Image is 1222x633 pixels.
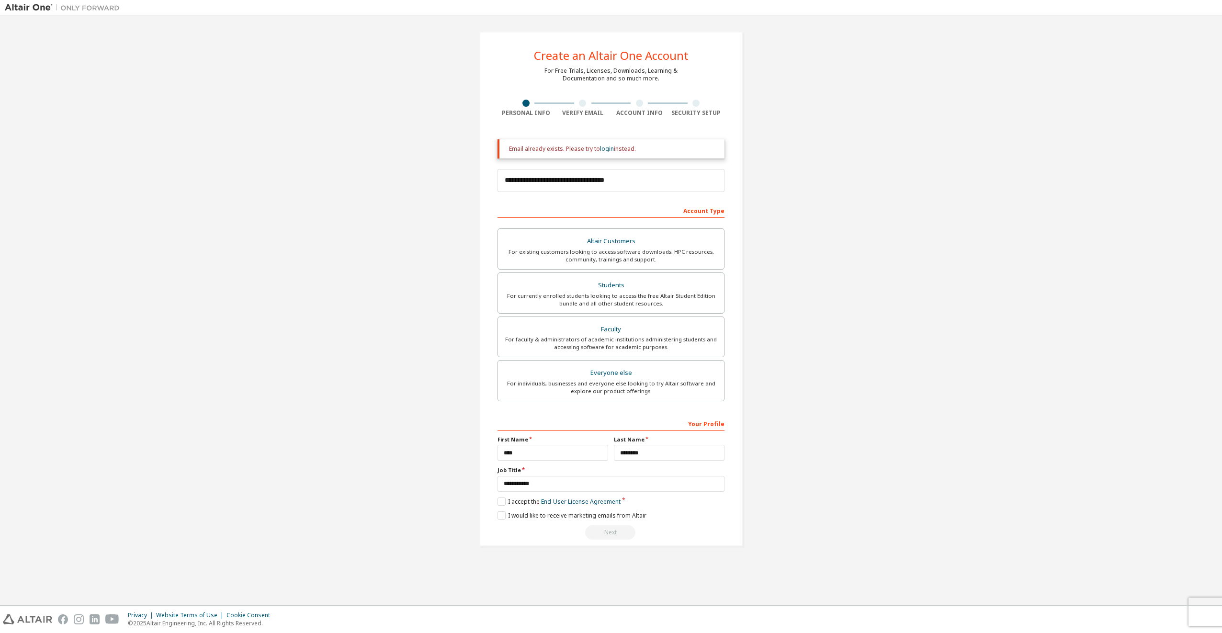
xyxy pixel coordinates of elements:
div: Faculty [504,323,718,336]
label: First Name [498,436,608,443]
div: Security Setup [668,109,725,117]
div: Account Info [611,109,668,117]
div: Verify Email [554,109,611,117]
div: Create an Altair One Account [534,50,689,61]
div: For Free Trials, Licenses, Downloads, Learning & Documentation and so much more. [544,67,678,82]
div: Students [504,279,718,292]
div: Altair Customers [504,235,718,248]
label: Last Name [614,436,724,443]
div: Privacy [128,611,156,619]
img: Altair One [5,3,124,12]
a: End-User License Agreement [541,497,621,506]
div: For individuals, businesses and everyone else looking to try Altair software and explore our prod... [504,380,718,395]
img: altair_logo.svg [3,614,52,624]
p: © 2025 Altair Engineering, Inc. All Rights Reserved. [128,619,276,627]
a: login [600,145,614,153]
div: For faculty & administrators of academic institutions administering students and accessing softwa... [504,336,718,351]
div: Cookie Consent [226,611,276,619]
div: Email already exists [498,525,724,540]
img: instagram.svg [74,614,84,624]
img: facebook.svg [58,614,68,624]
div: Your Profile [498,416,724,431]
img: linkedin.svg [90,614,100,624]
div: Everyone else [504,366,718,380]
div: Email already exists. Please try to instead. [509,145,717,153]
img: youtube.svg [105,614,119,624]
div: For currently enrolled students looking to access the free Altair Student Edition bundle and all ... [504,292,718,307]
div: Account Type [498,203,724,218]
label: Job Title [498,466,724,474]
div: For existing customers looking to access software downloads, HPC resources, community, trainings ... [504,248,718,263]
label: I accept the [498,497,621,506]
div: Website Terms of Use [156,611,226,619]
label: I would like to receive marketing emails from Altair [498,511,646,520]
div: Personal Info [498,109,554,117]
